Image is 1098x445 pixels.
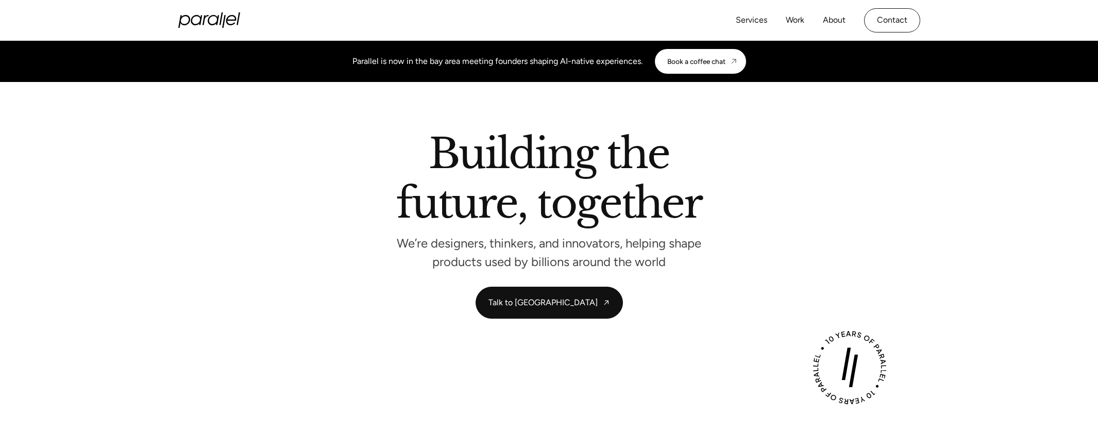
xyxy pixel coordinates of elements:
[178,12,240,28] a: home
[396,134,702,228] h2: Building the future, together
[786,13,804,28] a: Work
[395,239,704,266] p: We’re designers, thinkers, and innovators, helping shape products used by billions around the world
[864,8,920,32] a: Contact
[667,57,725,65] div: Book a coffee chat
[655,49,746,74] a: Book a coffee chat
[736,13,767,28] a: Services
[823,13,846,28] a: About
[730,57,738,65] img: CTA arrow image
[352,55,643,68] div: Parallel is now in the bay area meeting founders shaping AI-native experiences.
